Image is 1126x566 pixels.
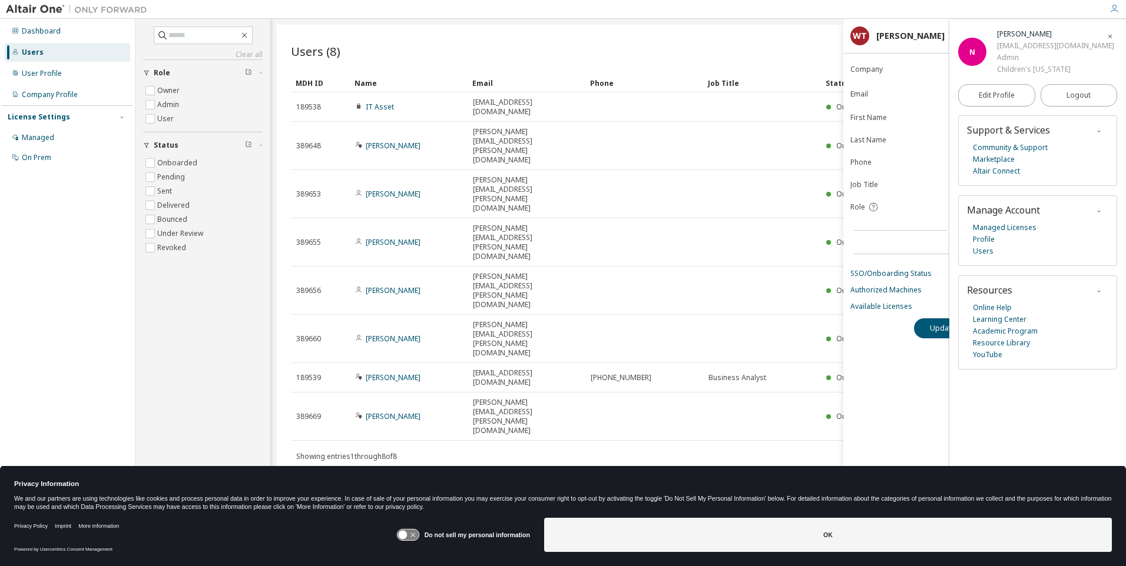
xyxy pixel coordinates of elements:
[836,372,876,382] span: Onboarded
[973,325,1038,337] a: Academic Program
[157,184,174,198] label: Sent
[366,411,420,421] a: [PERSON_NAME]
[914,318,971,338] button: Update
[836,102,876,112] span: Onboarded
[850,113,958,122] label: First Name
[590,74,698,92] div: Phone
[850,285,1119,295] a: Authorized Machines
[366,237,420,247] a: [PERSON_NAME]
[836,285,876,295] span: Onboarded
[366,189,420,199] a: [PERSON_NAME]
[473,175,580,213] span: [PERSON_NAME][EMAIL_ADDRESS][PERSON_NAME][DOMAIN_NAME]
[836,237,876,247] span: Onboarded
[967,284,1012,297] span: Resources
[473,224,580,261] span: [PERSON_NAME][EMAIL_ADDRESS][PERSON_NAME][DOMAIN_NAME]
[973,337,1030,349] a: Resource Library
[708,74,816,92] div: Job Title
[22,48,44,57] div: Users
[473,272,580,309] span: [PERSON_NAME][EMAIL_ADDRESS][PERSON_NAME][DOMAIN_NAME]
[154,141,178,150] span: Status
[973,314,1026,325] a: Learning Center
[826,74,1045,92] div: Status
[157,212,190,227] label: Bounced
[973,165,1020,177] a: Altair Connect
[8,112,70,122] div: License Settings
[366,372,420,382] a: [PERSON_NAME]
[850,89,958,99] label: Email
[997,64,1114,75] div: Children's [US_STATE]
[473,398,580,435] span: [PERSON_NAME][EMAIL_ADDRESS][PERSON_NAME][DOMAIN_NAME]
[296,334,321,344] span: 389660
[1067,89,1091,101] span: Logout
[836,141,876,151] span: Onboarded
[979,91,1015,100] span: Edit Profile
[958,84,1035,106] a: Edit Profile
[245,141,252,150] span: Clear filter
[473,98,580,116] span: [EMAIL_ADDRESS][DOMAIN_NAME]
[973,349,1002,361] a: YouTube
[850,180,958,189] label: Job Title
[473,368,580,387] span: [EMAIL_ADDRESS][DOMAIN_NAME]
[366,334,420,344] a: [PERSON_NAME]
[22,26,61,36] div: Dashboard
[22,69,62,78] div: User Profile
[296,102,321,112] span: 189538
[296,286,321,295] span: 389656
[973,222,1036,234] a: Managed Licenses
[967,124,1050,136] span: Support & Services
[355,74,463,92] div: Name
[973,302,1012,314] a: Online Help
[22,133,54,142] div: Managed
[143,50,263,59] a: Clear all
[157,98,181,112] label: Admin
[22,90,78,99] div: Company Profile
[850,135,958,145] label: Last Name
[157,170,187,184] label: Pending
[157,156,200,170] label: Onboarded
[366,102,394,112] a: IT Asset
[876,31,945,41] div: [PERSON_NAME]
[836,411,876,421] span: Onboarded
[296,74,345,92] div: MDH ID
[291,43,340,59] span: Users (8)
[366,141,420,151] a: [PERSON_NAME]
[472,74,581,92] div: Email
[154,68,170,78] span: Role
[1041,84,1118,106] button: Logout
[973,245,993,257] a: Users
[473,320,580,358] span: [PERSON_NAME][EMAIL_ADDRESS][PERSON_NAME][DOMAIN_NAME]
[836,189,876,199] span: Onboarded
[157,227,206,241] label: Under Review
[997,28,1114,40] div: Nong Yang
[997,40,1114,52] div: [EMAIL_ADDRESS][DOMAIN_NAME]
[473,127,580,165] span: [PERSON_NAME][EMAIL_ADDRESS][PERSON_NAME][DOMAIN_NAME]
[850,26,869,45] div: WT
[850,202,865,212] span: Role
[850,65,958,74] label: Company
[245,68,252,78] span: Clear filter
[157,112,176,126] label: User
[6,4,153,15] img: Altair One
[296,451,397,461] span: Showing entries 1 through 8 of 8
[973,142,1048,154] a: Community & Support
[22,153,51,162] div: On Prem
[143,132,263,158] button: Status
[591,373,651,382] span: [PHONE_NUMBER]
[366,285,420,295] a: [PERSON_NAME]
[296,412,321,421] span: 389669
[836,334,876,344] span: Onboarded
[296,189,321,199] span: 389653
[157,84,182,98] label: Owner
[296,238,321,247] span: 389655
[850,158,958,167] label: Phone
[969,47,975,57] span: N
[973,154,1015,165] a: Marketplace
[157,241,188,255] label: Revoked
[157,198,192,212] label: Delivered
[296,141,321,151] span: 389648
[850,302,1119,311] a: Available Licenses
[973,234,995,245] a: Profile
[296,373,321,382] span: 189539
[997,52,1114,64] div: Admin
[967,204,1040,217] span: Manage Account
